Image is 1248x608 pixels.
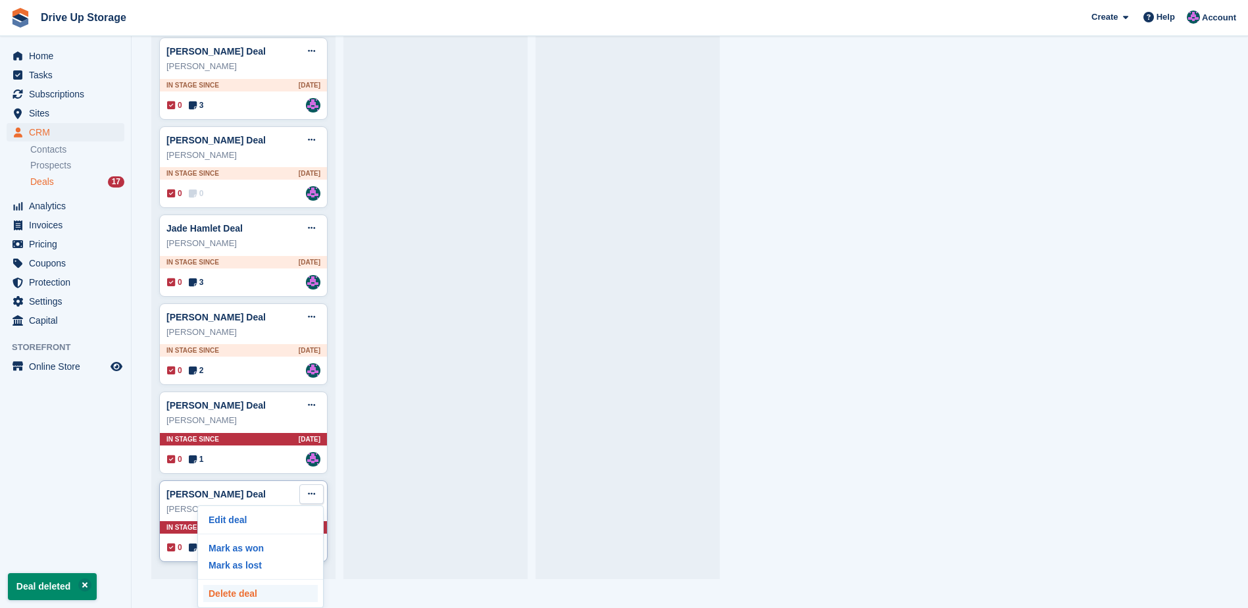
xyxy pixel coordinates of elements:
[29,66,108,84] span: Tasks
[306,186,320,201] img: Andy
[166,168,219,178] span: In stage since
[306,363,320,378] img: Andy
[203,540,318,557] a: Mark as won
[167,276,182,288] span: 0
[1157,11,1175,24] span: Help
[299,168,320,178] span: [DATE]
[166,434,219,444] span: In stage since
[189,365,204,376] span: 2
[8,573,97,600] p: Deal deleted
[36,7,132,28] a: Drive Up Storage
[167,365,182,376] span: 0
[166,149,320,162] div: [PERSON_NAME]
[108,176,124,188] div: 17
[189,188,204,199] span: 0
[166,345,219,355] span: In stage since
[30,143,124,156] a: Contacts
[109,359,124,374] a: Preview store
[166,135,266,145] a: [PERSON_NAME] Deal
[7,216,124,234] a: menu
[166,489,266,499] a: [PERSON_NAME] Deal
[29,47,108,65] span: Home
[203,511,318,528] a: Edit deal
[7,235,124,253] a: menu
[306,275,320,290] img: Andy
[166,400,266,411] a: [PERSON_NAME] Deal
[166,80,219,90] span: In stage since
[7,311,124,330] a: menu
[306,98,320,113] img: Andy
[30,159,71,172] span: Prospects
[30,176,54,188] span: Deals
[1187,11,1200,24] img: Andy
[299,345,320,355] span: [DATE]
[166,522,219,532] span: In stage since
[299,434,320,444] span: [DATE]
[189,453,204,465] span: 1
[167,542,182,553] span: 0
[189,276,204,288] span: 3
[166,46,266,57] a: [PERSON_NAME] Deal
[30,159,124,172] a: Prospects
[167,188,182,199] span: 0
[166,503,320,516] div: [PERSON_NAME]
[29,235,108,253] span: Pricing
[7,123,124,141] a: menu
[7,85,124,103] a: menu
[29,357,108,376] span: Online Store
[29,216,108,234] span: Invoices
[7,66,124,84] a: menu
[7,104,124,122] a: menu
[166,257,219,267] span: In stage since
[29,104,108,122] span: Sites
[166,312,266,322] a: [PERSON_NAME] Deal
[189,99,204,111] span: 3
[306,452,320,467] img: Andy
[203,585,318,602] a: Delete deal
[7,292,124,311] a: menu
[7,254,124,272] a: menu
[166,326,320,339] div: [PERSON_NAME]
[7,357,124,376] a: menu
[29,254,108,272] span: Coupons
[29,85,108,103] span: Subscriptions
[167,453,182,465] span: 0
[299,257,320,267] span: [DATE]
[299,80,320,90] span: [DATE]
[29,311,108,330] span: Capital
[203,557,318,574] a: Mark as lost
[29,123,108,141] span: CRM
[30,175,124,189] a: Deals 17
[1091,11,1118,24] span: Create
[11,8,30,28] img: stora-icon-8386f47178a22dfd0bd8f6a31ec36ba5ce8667c1dd55bd0f319d3a0aa187defe.svg
[166,223,243,234] a: Jade Hamlet Deal
[1202,11,1236,24] span: Account
[12,341,131,354] span: Storefront
[166,60,320,73] div: [PERSON_NAME]
[7,197,124,215] a: menu
[166,414,320,427] div: [PERSON_NAME]
[166,237,320,250] div: [PERSON_NAME]
[167,99,182,111] span: 0
[7,47,124,65] a: menu
[29,273,108,291] span: Protection
[7,273,124,291] a: menu
[29,197,108,215] span: Analytics
[189,542,204,553] span: 2
[29,292,108,311] span: Settings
